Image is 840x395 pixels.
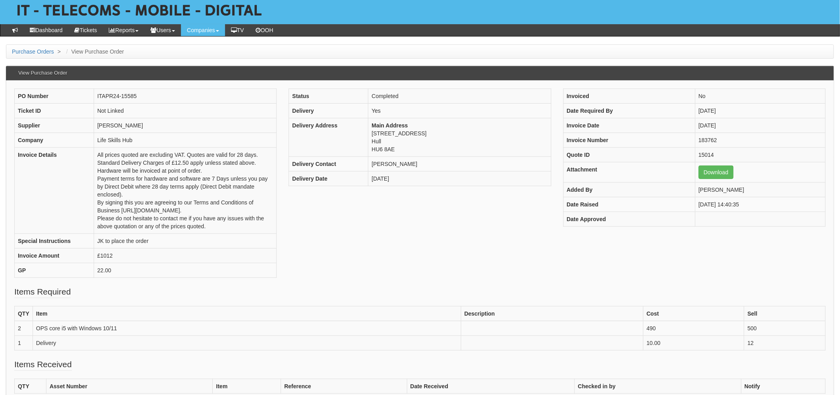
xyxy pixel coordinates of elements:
[643,306,744,321] th: Cost
[33,306,461,321] th: Item
[94,147,277,233] td: All prices quoted are excluding VAT. Quotes are valid for 28 days. Standard Delivery Charges of £...
[289,156,368,171] th: Delivery Contact
[563,103,695,118] th: Date Required By
[289,103,368,118] th: Delivery
[14,66,71,80] h3: View Purchase Order
[14,286,71,298] legend: Items Required
[213,379,281,393] th: Item
[744,306,826,321] th: Sell
[695,89,825,103] td: No
[368,118,551,156] td: [STREET_ADDRESS] Hull HU6 8AE
[563,118,695,133] th: Invoice Date
[15,306,33,321] th: QTY
[94,248,277,263] td: £1012
[289,171,368,186] th: Delivery Date
[563,162,695,182] th: Attachment
[563,182,695,197] th: Added By
[94,133,277,147] td: Life Skills Hub
[695,197,825,212] td: [DATE] 14:40:35
[56,48,63,55] span: >
[181,24,225,36] a: Companies
[368,89,551,103] td: Completed
[563,197,695,212] th: Date Raised
[15,89,94,103] th: PO Number
[281,379,407,393] th: Reference
[15,118,94,133] th: Supplier
[372,122,408,129] b: Main Address
[14,358,72,371] legend: Items Received
[15,233,94,248] th: Special Instructions
[94,233,277,248] td: JK to place the order
[575,379,741,393] th: Checked in by
[695,103,825,118] td: [DATE]
[15,335,33,350] td: 1
[15,133,94,147] th: Company
[15,321,33,335] td: 2
[695,118,825,133] td: [DATE]
[12,48,54,55] a: Purchase Orders
[461,306,643,321] th: Description
[643,335,744,350] td: 10.00
[94,118,277,133] td: [PERSON_NAME]
[563,147,695,162] th: Quote ID
[33,321,461,335] td: OPS core i5 with Windows 10/11
[24,24,69,36] a: Dashboard
[695,147,825,162] td: 15014
[289,89,368,103] th: Status
[368,103,551,118] td: Yes
[225,24,250,36] a: TV
[103,24,144,36] a: Reports
[563,89,695,103] th: Invoiced
[407,379,574,393] th: Date Received
[368,156,551,171] td: [PERSON_NAME]
[15,379,46,393] th: QTY
[643,321,744,335] td: 490
[64,48,124,56] li: View Purchase Order
[144,24,181,36] a: Users
[46,379,213,393] th: Asset Number
[15,147,94,233] th: Invoice Details
[741,379,825,393] th: Notify
[69,24,103,36] a: Tickets
[289,118,368,156] th: Delivery Address
[94,263,277,277] td: 22.00
[250,24,279,36] a: OOH
[563,212,695,226] th: Date Approved
[744,321,826,335] td: 500
[695,133,825,147] td: 183762
[695,182,825,197] td: [PERSON_NAME]
[368,171,551,186] td: [DATE]
[94,103,277,118] td: Not Linked
[94,89,277,103] td: ITAPR24-15585
[563,133,695,147] th: Invoice Number
[744,335,826,350] td: 12
[699,166,734,179] a: Download
[33,335,461,350] td: Delivery
[15,103,94,118] th: Ticket ID
[15,263,94,277] th: GP
[15,248,94,263] th: Invoice Amount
